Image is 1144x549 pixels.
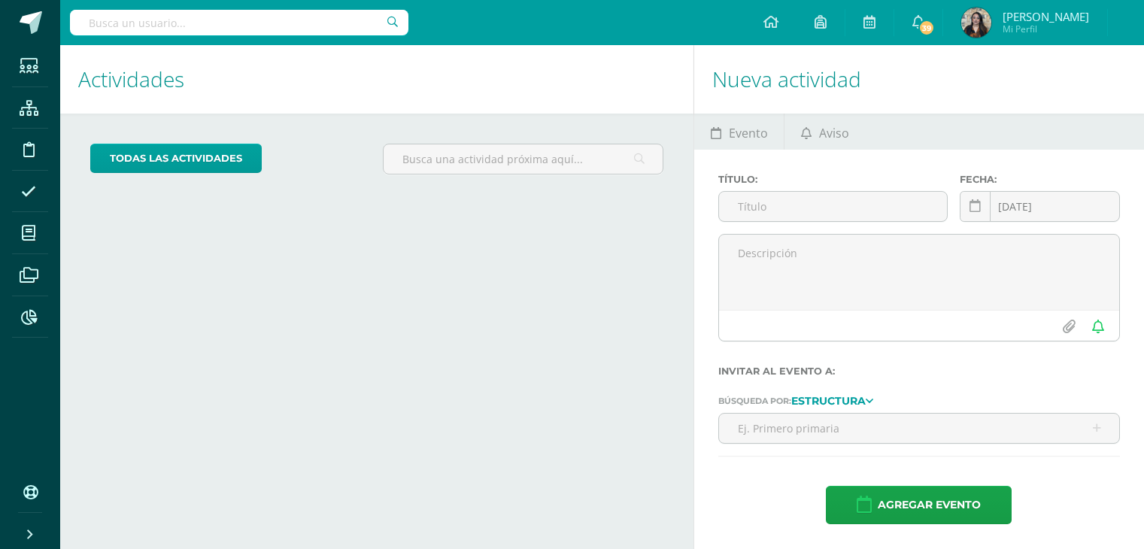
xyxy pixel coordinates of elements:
[826,486,1012,524] button: Agregar evento
[694,114,784,150] a: Evento
[1003,9,1089,24] span: [PERSON_NAME]
[960,192,1119,221] input: Fecha de entrega
[791,395,873,405] a: Estructura
[1003,23,1089,35] span: Mi Perfil
[384,144,663,174] input: Busca una actividad próxima aquí...
[718,365,1120,377] label: Invitar al evento a:
[729,115,768,151] span: Evento
[791,394,866,408] strong: Estructura
[718,174,948,185] label: Título:
[712,45,1126,114] h1: Nueva actividad
[878,487,981,523] span: Agregar evento
[90,144,262,173] a: todas las Actividades
[70,10,408,35] input: Busca un usuario...
[960,174,1120,185] label: Fecha:
[819,115,849,151] span: Aviso
[784,114,865,150] a: Aviso
[719,192,947,221] input: Título
[719,414,1119,443] input: Ej. Primero primaria
[718,396,791,406] span: Búsqueda por:
[78,45,675,114] h1: Actividades
[918,20,935,36] span: 39
[961,8,991,38] img: bed1e4e9b1a54bdb08cb8b30eecc1fa0.png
